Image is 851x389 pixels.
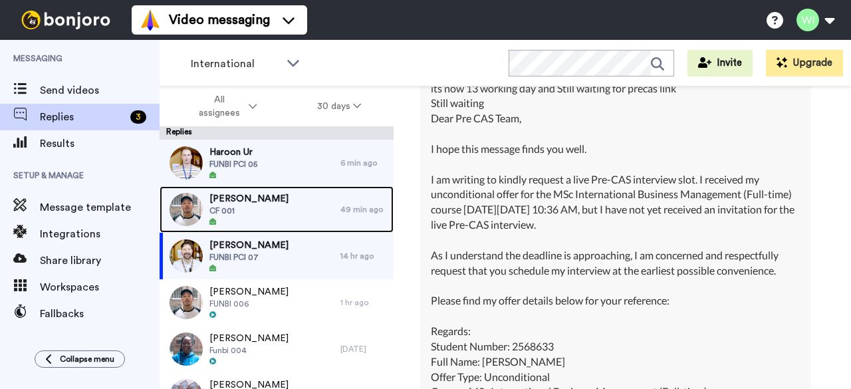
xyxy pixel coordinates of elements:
span: FUNBI PCI 07 [209,252,289,263]
button: Collapse menu [35,350,125,368]
span: Haroon Ur [209,146,257,159]
span: [PERSON_NAME] [209,192,289,205]
span: Message template [40,199,160,215]
span: Results [40,136,160,152]
div: Still waiting [431,96,800,111]
img: 9dfb7d97-2856-4181-85e0-e99e13665e2b-thumb.jpg [170,239,203,273]
span: Replies [40,109,125,125]
div: 49 min ago [340,204,387,215]
img: 6e96bc2d-f13c-4f31-a1a5-70699ff96792-thumb.jpg [170,193,203,226]
a: Haroon UrFUNBI PCI 056 min ago [160,140,394,186]
span: [PERSON_NAME] [209,239,289,252]
img: bj-logo-header-white.svg [16,11,116,29]
span: [PERSON_NAME] [209,332,289,345]
img: 20357b13-09c5-4b1e-98cd-6bacbcb48d6b-thumb.jpg [170,286,203,319]
div: 3 [130,110,146,124]
img: vm-color.svg [140,9,161,31]
span: Funbi 004 [209,345,289,356]
span: FUNBI PCI 05 [209,159,257,170]
div: 6 min ago [340,158,387,168]
button: Upgrade [766,50,843,76]
span: All assignees [192,93,246,120]
div: [DATE] [340,344,387,354]
div: 1 hr ago [340,297,387,308]
span: Fallbacks [40,306,160,322]
img: c09c68b7-9708-48cd-a98b-e626f11a0c1e-thumb.jpg [170,146,203,180]
span: FUNBI 006 [209,299,289,309]
button: Invite [687,50,753,76]
span: Share library [40,253,160,269]
a: [PERSON_NAME]FUNBI 0061 hr ago [160,279,394,326]
button: 30 days [287,94,392,118]
img: 27eae013-6e91-46e1-8cbe-64125cb1c4be-thumb.jpg [170,332,203,366]
span: Collapse menu [60,354,114,364]
span: Workspaces [40,279,160,295]
span: [PERSON_NAME] [209,285,289,299]
span: Send videos [40,82,160,98]
span: International [191,56,280,72]
span: Integrations [40,226,160,242]
span: CF 001 [209,205,289,216]
div: its now 13 working day and Still waiting for precas link [431,81,800,96]
a: [PERSON_NAME]Funbi 004[DATE] [160,326,394,372]
button: All assignees [162,88,287,125]
span: Video messaging [169,11,270,29]
a: [PERSON_NAME]FUNBI PCI 0714 hr ago [160,233,394,279]
div: Replies [160,126,394,140]
a: [PERSON_NAME]CF 00149 min ago [160,186,394,233]
div: 14 hr ago [340,251,387,261]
